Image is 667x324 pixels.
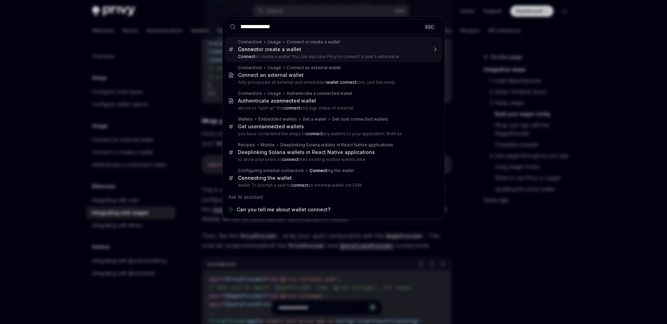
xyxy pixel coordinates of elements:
p: or create a wallet You can also use Privy to connect a user's external w [238,54,428,59]
b: Connect [238,175,258,181]
div: Configuring external connectors [238,168,304,173]
div: Connectors [238,65,262,71]
b: connect [306,131,323,136]
div: Authenticate a ed wallet [238,98,316,104]
div: Recipes [238,142,255,148]
div: ESC [423,23,436,30]
div: ing the wallet [238,175,292,181]
div: Mobile [261,142,275,148]
div: Ask AI assistant [225,191,442,203]
div: Get user ed wallets [238,123,304,130]
b: wallet connect [327,80,356,85]
p: to allow your users to their existing mobile wallets (like [238,157,428,162]
div: Connect or create a wallet [287,39,340,45]
b: Connect [238,46,258,52]
b: Connect [238,54,255,59]
p: fully processed all external and embedded ions, use the ready [238,80,428,85]
div: Usage [267,39,281,45]
div: ing the wallet [310,168,354,173]
div: Authenticate a connected wallet [287,91,352,96]
div: Connect an external wallet [287,65,341,71]
div: Usage [267,65,281,71]
div: Get a wallet [303,116,327,122]
p: wallet To prompt a user to an external wallet (on EVM [238,183,428,188]
span: Can you tell me about wallet connect? [237,206,330,213]
div: Get user connected wallets [332,116,388,122]
div: Deeplinking Solana wallets in React Native applications [238,149,375,155]
p: above to "split up" the and sign steps of external [238,105,428,111]
div: Deeplinking Solana wallets in React Native applications [280,142,393,148]
div: Connectors [238,39,262,45]
p: you have completed the steps to any wallets to your application. Both ex [238,131,428,137]
b: connect [274,98,294,104]
b: connect [283,105,300,111]
div: Usage [267,91,281,96]
div: Embedded wallets [258,116,297,122]
b: Connect [310,168,327,173]
b: connect [282,157,298,162]
b: connect [259,123,279,129]
div: or create a wallet [238,46,301,52]
b: connect [291,183,308,188]
div: Connectors [238,91,262,96]
div: Connect an external wallet [238,72,304,78]
div: Wallets [238,116,253,122]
